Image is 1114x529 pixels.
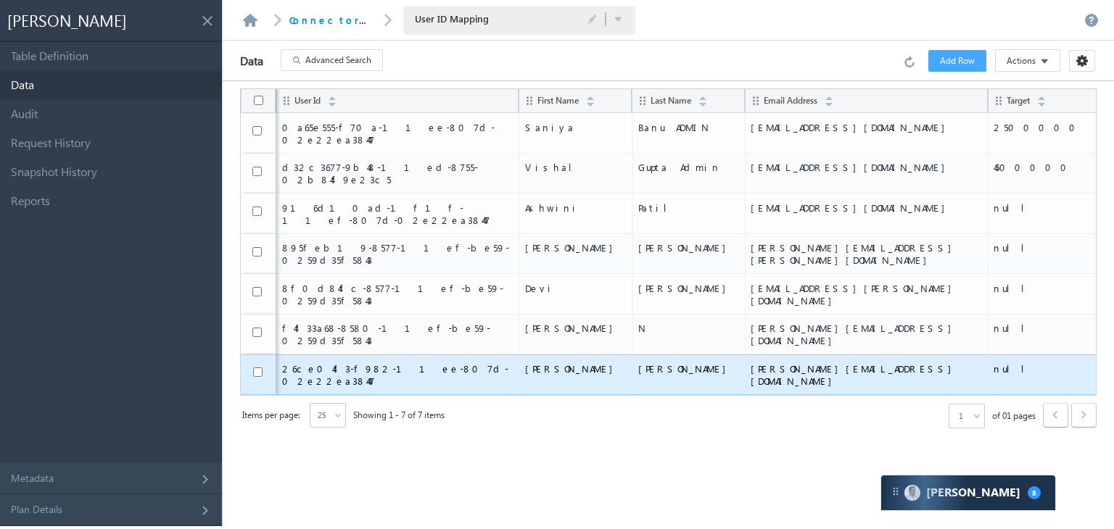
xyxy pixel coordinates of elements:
span: 8f0d84fc-8577-11ef-be59-0259d35f5843 [282,282,513,307]
span: f4f33a68-8580-11ef-be59-0259d35f5843 [282,322,513,346]
span: Add Row [940,54,975,67]
span: Advanced Search [305,54,371,67]
span: 26ce04f3-f982-11ee-807d-02e22ea38447 [282,362,513,387]
span: [PERSON_NAME] [525,241,625,254]
span: [EMAIL_ADDRESS][DOMAIN_NAME] [751,121,981,133]
div: Connector DB [289,13,376,28]
button: Click to switch tables [614,13,624,27]
span: [PERSON_NAME] [525,322,625,334]
span: [PERSON_NAME][EMAIL_ADDRESS][PERSON_NAME][DOMAIN_NAME] [751,241,981,266]
a: Target [1007,94,1046,104]
span: [EMAIL_ADDRESS][PERSON_NAME][DOMAIN_NAME] [751,282,981,307]
span: [PERSON_NAME] [525,362,625,375]
div: carter-dragCarter[PERSON_NAME]8 [880,475,1056,511]
span: 895feb19-8577-11ef-be59-0259d35f5843 [282,241,513,266]
span: of 01 pages [992,407,1036,424]
span: 1 [949,409,972,422]
label: Data [223,43,281,79]
span: Vishal [525,161,625,173]
span: 25 [310,409,333,422]
span: null [994,322,1089,334]
span: [PERSON_NAME][EMAIL_ADDRESS][DOMAIN_NAME] [751,322,981,346]
span: [PERSON_NAME][EMAIL_ADDRESS][DOMAIN_NAME] [751,362,981,387]
span: [PERSON_NAME] [638,282,738,294]
span: Patil [638,201,738,214]
span: Gupta Admin [638,161,738,173]
span: 4500000 [994,161,1089,173]
a: First Name [537,94,595,104]
span: 8 [1028,486,1041,499]
button: Actions [995,49,1060,72]
a: Refresh Table [904,54,920,67]
span: null [994,282,1089,294]
a: User Id [294,94,337,104]
span: [EMAIL_ADDRESS][DOMAIN_NAME] [751,201,981,214]
img: carter-drag [890,486,901,497]
span: d32c3677-9b48-11ed-8755-02b84f9e23c5 [282,161,513,186]
span: N [638,322,738,334]
span: 2500000 [994,121,1089,133]
span: Actions [1007,54,1036,67]
span: [PERSON_NAME] [638,241,738,254]
span: [EMAIL_ADDRESS][DOMAIN_NAME] [751,161,981,173]
span: null [994,201,1089,214]
a: Last Name [651,94,707,104]
span: Banu ADMIN [638,121,738,133]
span: Showing 1 - 7 of 7 items [353,407,445,423]
span: null [994,362,1089,375]
button: Advanced Search [281,49,383,71]
span: 916d10ad-1f1f-11ef-807d-02e22ea38447 [282,201,513,226]
span: Devi [525,282,625,294]
span: Items per page: [240,407,302,422]
span: 0a65e555-f70a-11ee-807d-02e22ea38447 [282,121,513,146]
span: Ashwini [525,201,625,214]
span: Saniya [525,121,625,133]
span: null [994,241,1089,254]
span: Click to Edit [587,14,598,25]
a: Help documentation for this page. [1084,13,1099,28]
a: Connector DB [289,14,382,26]
a: Email Address [764,94,833,104]
button: Add Row [928,50,986,72]
span: User ID Mapping [415,12,560,25]
span: [PERSON_NAME] [638,362,738,375]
